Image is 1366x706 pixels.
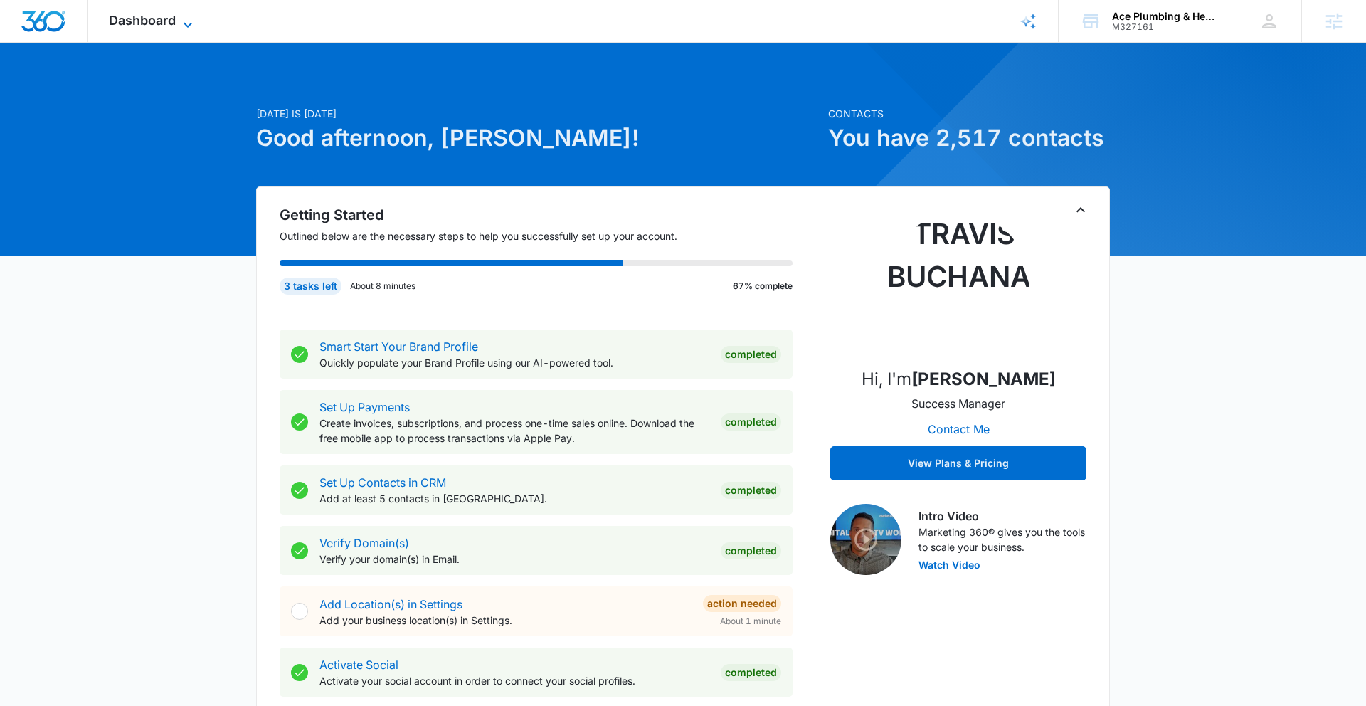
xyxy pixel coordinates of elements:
a: Activate Social [319,658,398,672]
img: Intro Video [830,504,901,575]
div: account id [1112,22,1216,32]
p: Marketing 360® gives you the tools to scale your business. [918,525,1086,554]
p: Activate your social account in order to connect your social profiles. [319,673,709,688]
button: Toggle Collapse [1072,201,1089,218]
p: Verify your domain(s) in Email. [319,552,709,567]
a: Verify Domain(s) [319,536,409,550]
h1: You have 2,517 contacts [828,121,1110,155]
a: Smart Start Your Brand Profile [319,339,478,354]
p: Hi, I'm [862,367,1056,392]
p: Success Manager [911,395,1005,412]
p: [DATE] is [DATE] [256,106,820,121]
p: 67% complete [733,280,793,293]
h2: Getting Started [280,204,810,226]
h1: Good afternoon, [PERSON_NAME]! [256,121,820,155]
button: Watch Video [918,560,980,570]
a: Add Location(s) in Settings [319,597,462,611]
img: Travis Buchanan [887,213,1029,355]
div: Completed [721,413,781,431]
div: Completed [721,542,781,559]
div: Action Needed [703,595,781,612]
div: Completed [721,664,781,681]
div: account name [1112,11,1216,22]
span: About 1 minute [720,615,781,628]
p: Contacts [828,106,1110,121]
div: 3 tasks left [280,278,341,295]
p: Add at least 5 contacts in [GEOGRAPHIC_DATA]. [319,491,709,506]
div: Completed [721,346,781,363]
strong: [PERSON_NAME] [911,369,1056,389]
p: Quickly populate your Brand Profile using our AI-powered tool. [319,355,709,370]
p: Create invoices, subscriptions, and process one-time sales online. Download the free mobile app t... [319,416,709,446]
p: Outlined below are the necessary steps to help you successfully set up your account. [280,228,810,243]
p: Add your business location(s) in Settings. [319,613,692,628]
p: About 8 minutes [350,280,415,293]
div: Completed [721,482,781,499]
h3: Intro Video [918,507,1086,525]
button: Contact Me [914,412,1004,446]
a: Set Up Payments [319,400,410,414]
a: Set Up Contacts in CRM [319,475,446,490]
button: View Plans & Pricing [830,446,1086,480]
span: Dashboard [109,13,176,28]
